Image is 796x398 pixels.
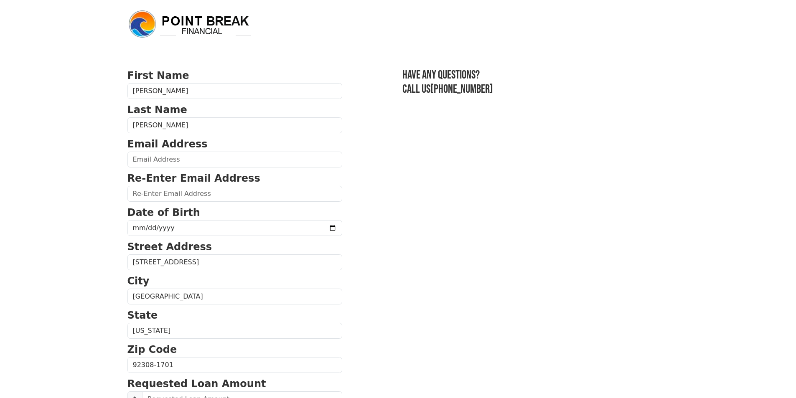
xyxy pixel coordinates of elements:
input: Email Address [127,152,342,167]
img: logo.png [127,9,253,39]
input: City [127,289,342,304]
a: [PHONE_NUMBER] [430,82,493,96]
h3: Call us [402,82,669,96]
strong: State [127,309,158,321]
strong: Street Address [127,241,212,253]
strong: Last Name [127,104,187,116]
input: Re-Enter Email Address [127,186,342,202]
input: First Name [127,83,342,99]
h3: Have any questions? [402,68,669,82]
input: Zip Code [127,357,342,373]
strong: Date of Birth [127,207,200,218]
strong: Requested Loan Amount [127,378,266,390]
strong: Zip Code [127,344,177,355]
input: Last Name [127,117,342,133]
strong: Re-Enter Email Address [127,172,260,184]
strong: City [127,275,150,287]
strong: First Name [127,70,189,81]
input: Street Address [127,254,342,270]
strong: Email Address [127,138,208,150]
